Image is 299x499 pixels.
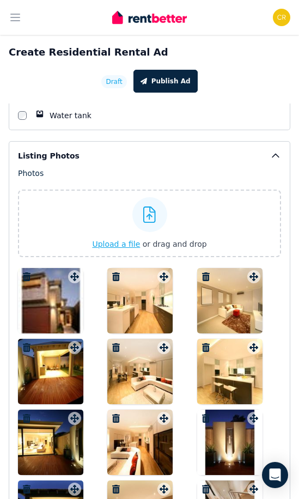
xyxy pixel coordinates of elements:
div: Open Intercom Messenger [262,462,288,488]
img: Charles Russell-Smith [273,9,290,26]
img: RentBetter [112,9,186,26]
label: Water tank [50,110,91,121]
p: Photos [18,168,281,179]
span: Draft [106,77,122,86]
span: Upload a file [92,240,140,248]
h5: Listing Photos [18,150,80,161]
h1: Create Residential Rental Ad [9,45,168,60]
button: Upload a file or drag and drop [92,239,206,249]
span: or drag and drop [143,240,207,248]
button: Publish Ad [133,70,198,93]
